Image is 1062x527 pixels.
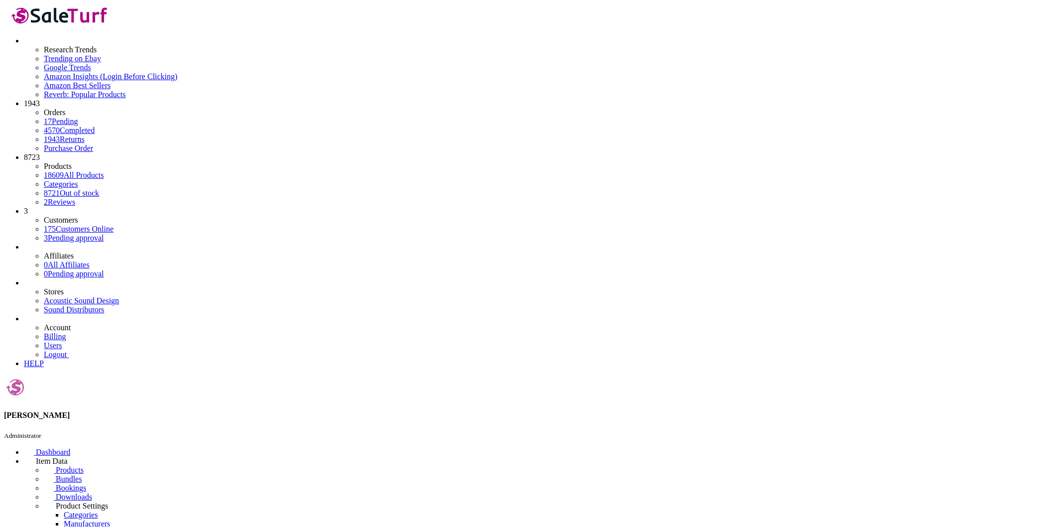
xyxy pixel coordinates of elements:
span: 1943 [24,99,40,108]
span: Downloads [56,493,92,501]
span: Bundles [56,475,82,483]
a: 4570Completed [44,126,95,134]
a: Logout [44,350,73,359]
a: Purchase Order [44,144,93,152]
a: Amazon Insights (Login Before Clicking) [44,72,1058,81]
span: Dashboard [36,448,70,456]
a: HELP [24,359,49,368]
a: 175Customers Online [44,225,114,233]
a: Products [44,466,84,474]
li: Research Trends [44,45,1058,54]
span: Item Data [36,457,68,465]
a: Users [44,341,62,350]
span: Bookings [56,484,86,492]
span: 3 [44,234,48,242]
span: Products [56,466,84,474]
small: Administrator [4,432,41,439]
span: 0 [44,269,48,278]
a: Trending on Ebay [44,54,1058,63]
span: Product Settings [56,502,108,510]
a: Google Trends [44,63,1058,72]
span: Logout [44,350,67,359]
li: Stores [44,287,1058,296]
a: Dashboard [24,448,70,456]
a: 0All Affiliates [44,261,90,269]
a: 2Reviews [44,198,75,206]
span: HELP [24,359,44,368]
img: SaleTurf [9,4,111,26]
h4: [PERSON_NAME] [4,411,1058,420]
li: Affiliates [44,252,1058,261]
a: 1943Returns [44,135,85,143]
a: Amazon Best Sellers [44,81,1058,90]
a: Acoustic Sound Design [44,296,119,305]
a: Billing [44,332,66,341]
img: creinschmidt [4,376,26,398]
a: 3Pending approval [44,234,104,242]
a: Bundles [44,475,82,483]
span: 175 [44,225,56,233]
a: Reverb: Popular Products [44,90,1058,99]
a: Categories [64,511,98,519]
a: 0Pending approval [44,269,104,278]
span: 4570 [44,126,60,134]
a: Bookings [44,484,86,492]
a: Downloads [44,493,92,501]
span: 2 [44,198,48,206]
li: Products [44,162,1058,171]
span: 8723 [24,153,40,161]
span: 0 [44,261,48,269]
a: 17Pending [44,117,1058,126]
span: 18609 [44,171,64,179]
li: Orders [44,108,1058,117]
span: 8721 [44,189,60,197]
a: 8721Out of stock [44,189,99,197]
span: 3 [24,207,28,215]
a: 18609All Products [44,171,104,179]
li: Customers [44,216,1058,225]
span: 17 [44,117,52,126]
span: 1943 [44,135,60,143]
a: Categories [44,180,78,188]
a: Sound Distributors [44,305,104,314]
li: Account [44,323,1058,332]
